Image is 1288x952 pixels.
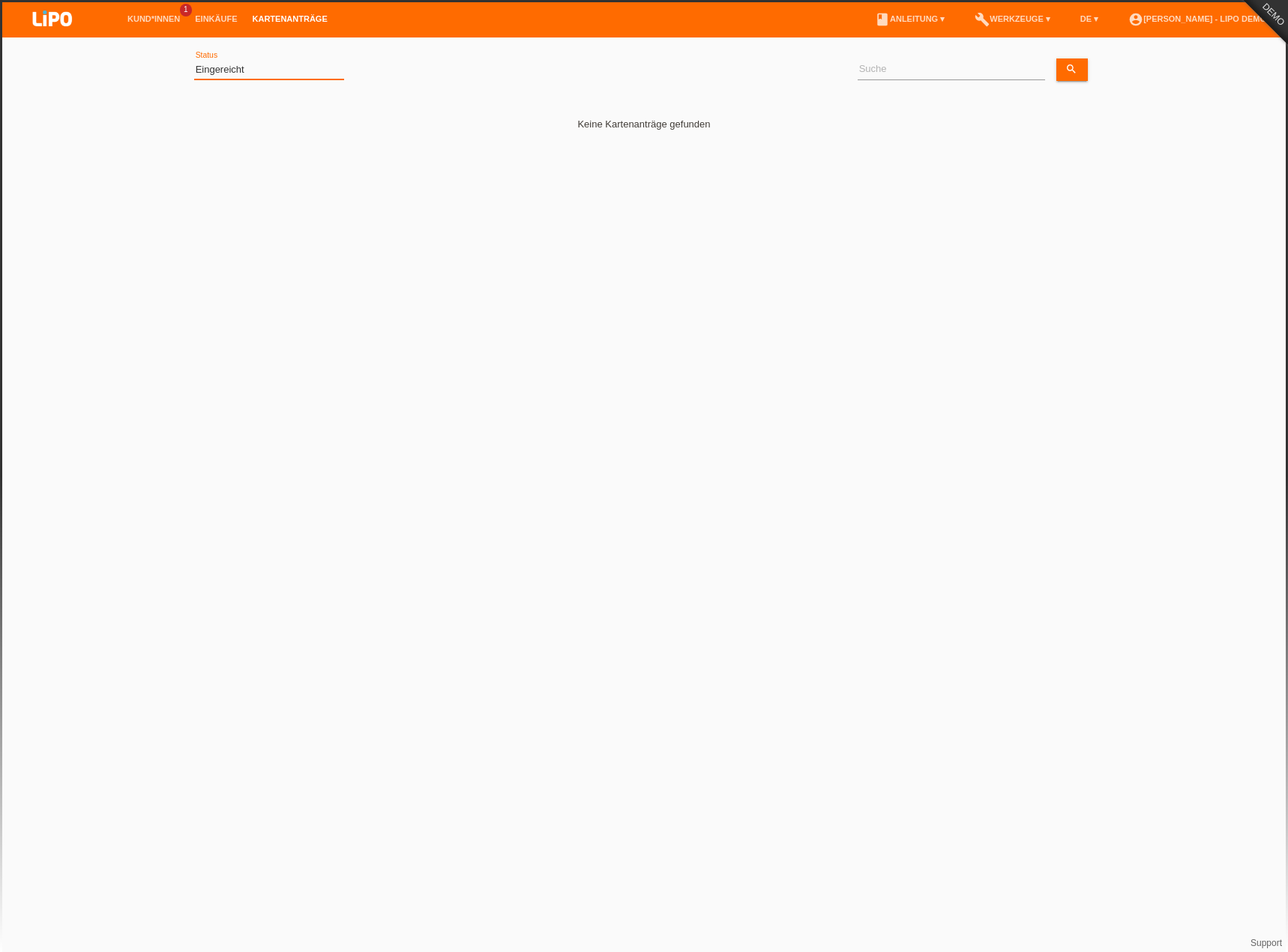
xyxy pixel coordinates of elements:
[967,14,1058,23] a: buildWerkzeuge ▾
[120,14,187,23] a: Kund*innen
[867,14,952,23] a: bookAnleitung ▾
[1065,63,1077,75] i: search
[875,12,890,27] i: book
[1073,14,1106,23] a: DE ▾
[245,14,335,23] a: Kartenanträge
[1056,58,1088,81] a: search
[1121,14,1281,23] a: account_circle[PERSON_NAME] - LIPO Demo ▾
[1251,938,1282,948] a: Support
[1128,12,1143,27] i: account_circle
[180,4,192,16] span: 1
[187,14,244,23] a: Einkäufe
[194,96,1094,130] div: Keine Kartenanträge gefunden
[15,31,90,42] a: LIPO pay
[975,12,990,27] i: build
